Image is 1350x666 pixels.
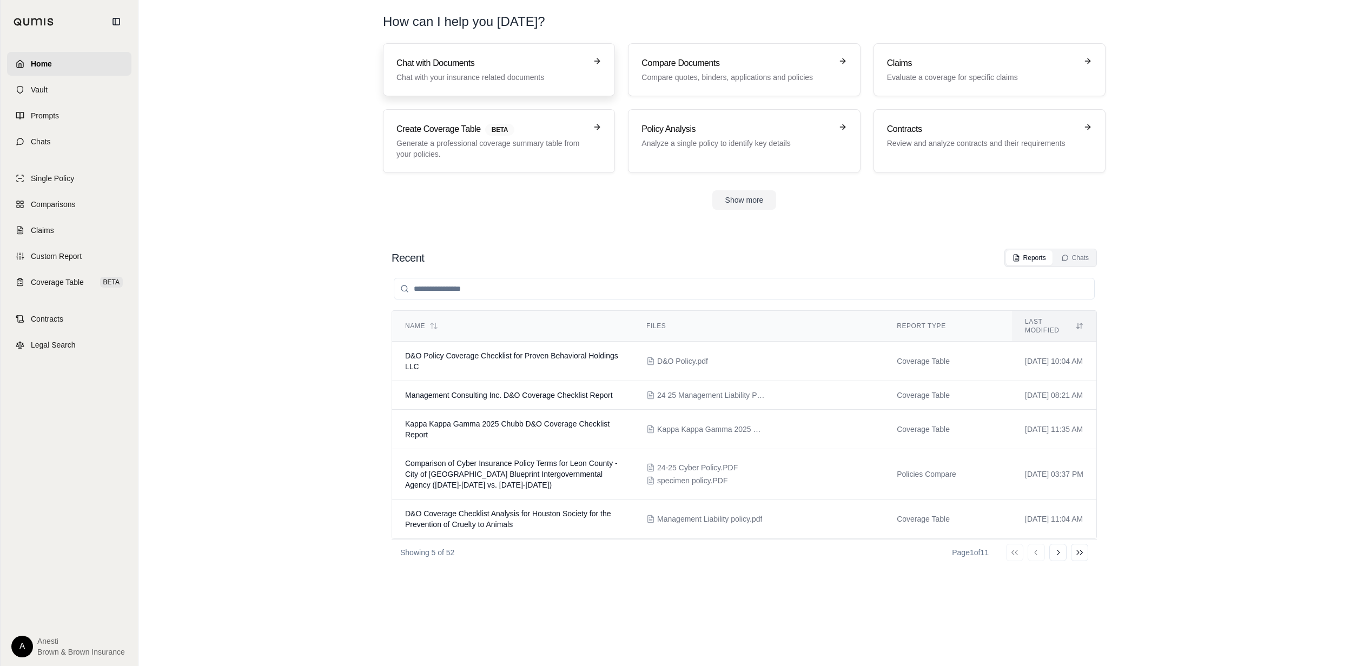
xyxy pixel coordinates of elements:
[31,314,63,324] span: Contracts
[1012,449,1096,499] td: [DATE] 03:37 PM
[383,109,615,173] a: Create Coverage TableBETAGenerate a professional coverage summary table from your policies.
[7,166,131,190] a: Single Policy
[1025,317,1083,335] div: Last modified
[884,449,1012,499] td: Policies Compare
[396,123,586,136] h3: Create Coverage Table
[657,356,708,367] span: D&O Policy.pdf
[884,410,1012,449] td: Coverage Table
[31,251,82,262] span: Custom Report
[31,58,52,69] span: Home
[887,138,1077,149] p: Review and analyze contracts and their requirements
[641,72,831,83] p: Compare quotes, binders, applications and policies
[712,190,777,210] button: Show more
[657,514,762,524] span: Management Liability policy.pdf
[7,270,131,294] a: Coverage TableBETA
[405,419,610,439] span: Kappa Kappa Gamma 2025 Chubb D&O Coverage Checklist Report
[7,192,131,216] a: Comparisons
[657,462,738,473] span: 24-25 Cyber Policy.PDF
[7,104,131,128] a: Prompts
[641,138,831,149] p: Analyze a single policy to identify key details
[657,475,727,486] span: specimen policy.PDF
[641,123,831,136] h3: Policy Analysis
[7,78,131,102] a: Vault
[392,250,424,265] h2: Recent
[884,381,1012,410] td: Coverage Table
[1061,254,1089,262] div: Chats
[405,351,618,371] span: D&O Policy Coverage Checklist for Proven Behavioral Holdings LLC
[7,52,131,76] a: Home
[7,218,131,242] a: Claims
[485,124,514,136] span: BETA
[887,57,1077,70] h3: Claims
[396,57,586,70] h3: Chat with Documents
[37,647,125,657] span: Brown & Brown Insurance
[108,13,125,30] button: Collapse sidebar
[657,424,765,435] span: Kappa Kappa Gamma 2025 Chubb Financial Management Policy (1).pdf
[31,339,76,350] span: Legal Search
[7,244,131,268] a: Custom Report
[31,110,59,121] span: Prompts
[884,311,1012,342] th: Report Type
[31,136,51,147] span: Chats
[383,43,615,96] a: Chat with DocumentsChat with your insurance related documents
[405,391,613,399] span: Management Consulting Inc. D&O Coverage Checklist Report
[633,311,884,342] th: Files
[884,499,1012,539] td: Coverage Table
[31,277,84,288] span: Coverage Table
[405,322,620,330] div: Name
[1006,250,1053,265] button: Reports
[7,307,131,331] a: Contracts
[396,138,586,159] p: Generate a professional coverage summary table from your policies.
[31,84,48,95] span: Vault
[11,636,33,657] div: A
[1055,250,1095,265] button: Chats
[31,225,54,236] span: Claims
[31,199,75,210] span: Comparisons
[873,43,1106,96] a: ClaimsEvaluate a coverage for specific claims
[31,173,74,184] span: Single Policy
[405,459,618,489] span: Comparison of Cyber Insurance Policy Terms for Leon County - City of Tallahassee Blueprint Interg...
[1012,381,1096,410] td: [DATE] 08:21 AM
[14,18,54,26] img: Qumis Logo
[887,123,1077,136] h3: Contracts
[400,547,454,558] p: Showing 5 of 52
[1012,410,1096,449] td: [DATE] 11:35 AM
[7,333,131,357] a: Legal Search
[7,130,131,154] a: Chats
[884,342,1012,381] td: Coverage Table
[628,43,860,96] a: Compare DocumentsCompare quotes, binders, applications and policies
[657,390,765,401] span: 24 25 Management Liability Package Policy.PDF
[628,109,860,173] a: Policy AnalysisAnalyze a single policy to identify key details
[873,109,1106,173] a: ContractsReview and analyze contracts and their requirements
[100,277,123,288] span: BETA
[1012,254,1046,262] div: Reports
[396,72,586,83] p: Chat with your insurance related documents
[1012,342,1096,381] td: [DATE] 10:04 AM
[383,13,1106,30] h1: How can I help you [DATE]?
[641,57,831,70] h3: Compare Documents
[37,636,125,647] span: Anesti
[952,547,989,558] div: Page 1 of 11
[887,72,1077,83] p: Evaluate a coverage for specific claims
[1012,499,1096,539] td: [DATE] 11:04 AM
[405,509,611,529] span: D&O Coverage Checklist Analysis for Houston Society for the Prevention of Cruelty to Animals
